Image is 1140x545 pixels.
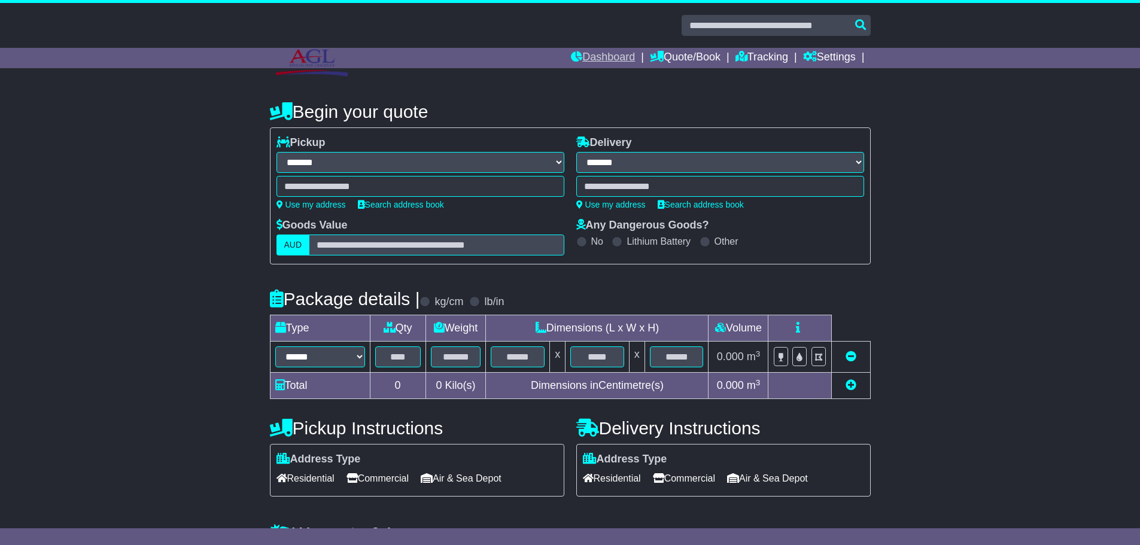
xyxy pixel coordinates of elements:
span: Air & Sea Depot [727,469,808,488]
td: 0 [370,373,425,399]
td: Type [270,315,370,342]
label: lb/in [484,296,504,309]
span: Commercial [346,469,409,488]
h4: Pickup Instructions [270,418,564,438]
label: AUD [276,235,310,255]
span: 0.000 [717,351,744,363]
span: Commercial [653,469,715,488]
h4: Delivery Instructions [576,418,871,438]
label: Goods Value [276,219,348,232]
a: Dashboard [571,48,635,68]
label: kg/cm [434,296,463,309]
sup: 3 [756,378,761,387]
td: x [629,342,645,373]
a: Settings [803,48,856,68]
td: Weight [425,315,486,342]
td: Dimensions (L x W x H) [486,315,709,342]
a: Quote/Book [650,48,721,68]
a: Use my address [276,200,346,209]
a: Add new item [846,379,856,391]
sup: 3 [756,349,761,358]
span: Residential [583,469,641,488]
label: Address Type [276,453,361,466]
span: Residential [276,469,335,488]
td: Dimensions in Centimetre(s) [486,373,709,399]
td: Qty [370,315,425,342]
span: m [747,351,761,363]
h4: Begin your quote [270,102,871,121]
span: m [747,379,761,391]
h4: Package details | [270,289,420,309]
td: Volume [709,315,768,342]
td: Total [270,373,370,399]
label: Lithium Battery [627,236,691,247]
label: Delivery [576,136,632,150]
label: Other [715,236,738,247]
label: No [591,236,603,247]
td: Kilo(s) [425,373,486,399]
a: Use my address [576,200,646,209]
a: Tracking [735,48,788,68]
span: Air & Sea Depot [421,469,501,488]
label: Any Dangerous Goods? [576,219,709,232]
label: Address Type [583,453,667,466]
a: Search address book [658,200,744,209]
a: Search address book [358,200,444,209]
h4: Warranty & Insurance [270,523,871,543]
a: Remove this item [846,351,856,363]
span: 0.000 [717,379,744,391]
label: Pickup [276,136,326,150]
td: x [550,342,566,373]
span: 0 [436,379,442,391]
